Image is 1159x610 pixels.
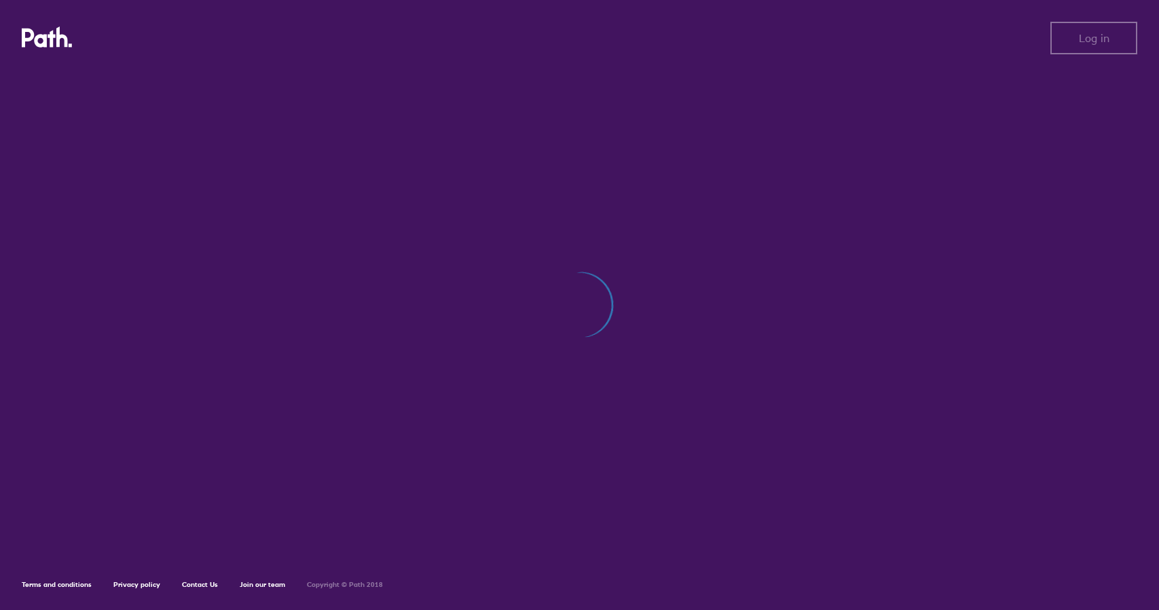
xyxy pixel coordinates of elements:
[1079,32,1109,44] span: Log in
[22,580,92,589] a: Terms and conditions
[113,580,160,589] a: Privacy policy
[240,580,285,589] a: Join our team
[1050,22,1137,54] button: Log in
[307,581,383,589] h6: Copyright © Path 2018
[182,580,218,589] a: Contact Us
